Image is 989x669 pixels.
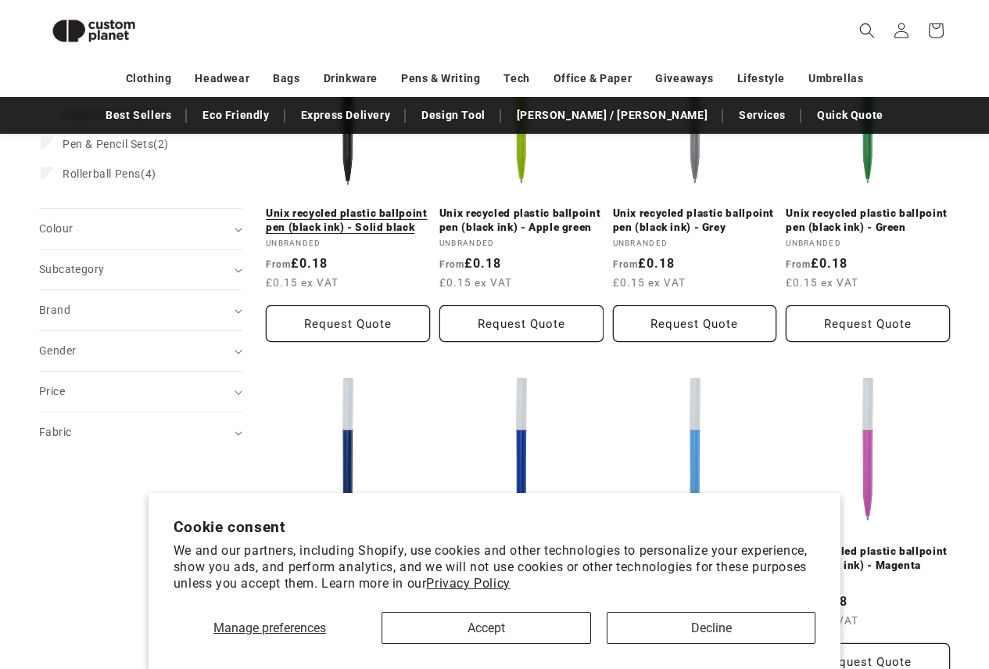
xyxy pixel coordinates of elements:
[414,102,493,129] a: Design Tool
[98,102,179,129] a: Best Sellers
[39,412,242,452] summary: Fabric (0 selected)
[786,305,950,342] button: Request Quote
[39,250,242,290] summary: Subcategory (0 selected)
[273,65,299,92] a: Bags
[613,305,777,342] button: Request Quote
[737,65,785,92] a: Lifestyle
[809,102,891,129] a: Quick Quote
[850,13,884,48] summary: Search
[382,612,590,644] button: Accept
[503,65,529,92] a: Tech
[39,222,73,235] span: Colour
[266,305,430,342] button: Request Quote
[39,263,104,275] span: Subcategory
[63,138,153,150] span: Pen & Pencil Sets
[39,426,71,438] span: Fabric
[324,65,378,92] a: Drinkware
[808,65,863,92] a: Umbrellas
[174,612,367,644] button: Manage preferences
[39,344,76,357] span: Gender
[607,612,815,644] button: Decline
[613,207,777,234] a: Unix recycled plastic ballpoint pen (black ink) - Grey
[174,543,816,592] p: We and our partners, including Shopify, use cookies and other technologies to personalize your ex...
[401,65,480,92] a: Pens & Writing
[293,102,399,129] a: Express Delivery
[655,65,713,92] a: Giveaways
[39,290,242,330] summary: Brand (0 selected)
[731,102,794,129] a: Services
[266,207,430,234] a: Unix recycled plastic ballpoint pen (black ink) - Solid black
[39,209,242,249] summary: Colour (0 selected)
[39,385,65,397] span: Price
[439,207,604,234] a: Unix recycled plastic ballpoint pen (black ink) - Apple green
[39,6,149,56] img: Custom Planet
[439,305,604,342] button: Request Quote
[213,620,326,635] span: Manage preferences
[39,331,242,371] summary: Gender (0 selected)
[63,137,169,151] span: (2)
[509,102,715,129] a: [PERSON_NAME] / [PERSON_NAME]
[174,518,816,536] h2: Cookie consent
[554,65,632,92] a: Office & Paper
[39,304,70,316] span: Brand
[63,167,141,180] span: Rollerball Pens
[426,576,510,591] a: Privacy Policy
[63,167,156,181] span: (4)
[786,207,950,234] a: Unix recycled plastic ballpoint pen (black ink) - Green
[728,500,989,669] iframe: Chat Widget
[195,65,249,92] a: Headwear
[195,102,277,129] a: Eco Friendly
[126,65,172,92] a: Clothing
[39,372,242,412] summary: Price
